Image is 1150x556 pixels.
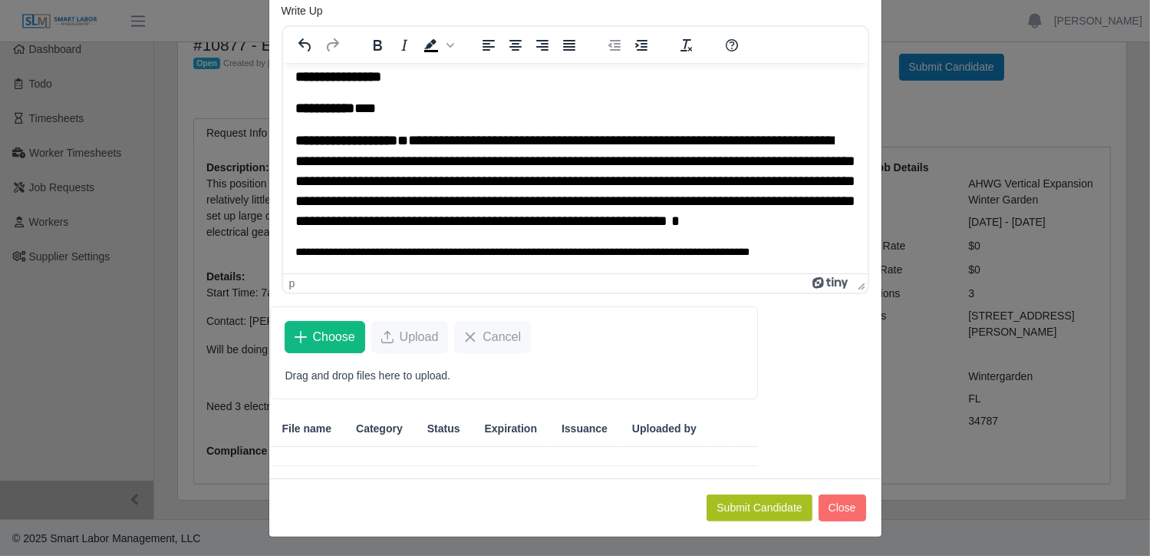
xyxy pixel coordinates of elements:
[556,35,582,56] button: Justify
[283,63,868,273] iframe: Rich Text Area
[418,35,456,56] div: Background color Black
[707,495,812,521] button: Submit Candidate
[400,328,439,346] span: Upload
[852,274,868,293] div: Press the Up and Down arrow keys to resize the editor.
[285,368,743,384] p: Drag and drop files here to upload.
[812,277,851,290] a: Powered by Tiny
[632,421,697,437] span: Uploaded by
[674,35,700,56] button: Clear formatting
[282,3,323,19] label: Write Up
[485,421,537,437] span: Expiration
[476,35,502,56] button: Align left
[719,35,745,56] button: Help
[628,35,654,56] button: Increase indent
[454,321,531,353] button: Cancel
[529,35,555,56] button: Align right
[289,277,295,290] div: p
[483,328,521,346] span: Cancel
[282,421,332,437] span: File name
[562,421,608,437] span: Issuance
[356,421,403,437] span: Category
[292,35,318,56] button: Undo
[601,35,628,56] button: Decrease indent
[364,35,390,56] button: Bold
[427,421,460,437] span: Status
[371,321,449,353] button: Upload
[819,495,866,521] button: Close
[503,35,529,56] button: Align center
[285,321,365,353] button: Choose
[319,35,345,56] button: Redo
[313,328,355,346] span: Choose
[391,35,417,56] button: Italic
